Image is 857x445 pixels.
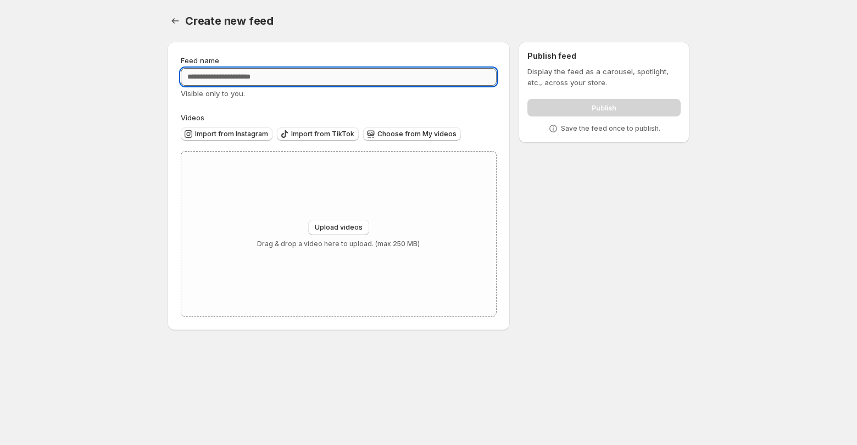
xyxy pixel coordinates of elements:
button: Upload videos [308,220,369,235]
span: Import from Instagram [195,130,268,138]
p: Save the feed once to publish. [561,124,660,133]
span: Choose from My videos [377,130,457,138]
span: Videos [181,113,204,122]
span: Feed name [181,56,219,65]
span: Upload videos [315,223,363,232]
button: Import from Instagram [181,127,272,141]
button: Settings [168,13,183,29]
h2: Publish feed [527,51,681,62]
p: Drag & drop a video here to upload. (max 250 MB) [257,240,420,248]
button: Choose from My videos [363,127,461,141]
span: Create new feed [185,14,274,27]
button: Import from TikTok [277,127,359,141]
span: Import from TikTok [291,130,354,138]
p: Display the feed as a carousel, spotlight, etc., across your store. [527,66,681,88]
span: Visible only to you. [181,89,245,98]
